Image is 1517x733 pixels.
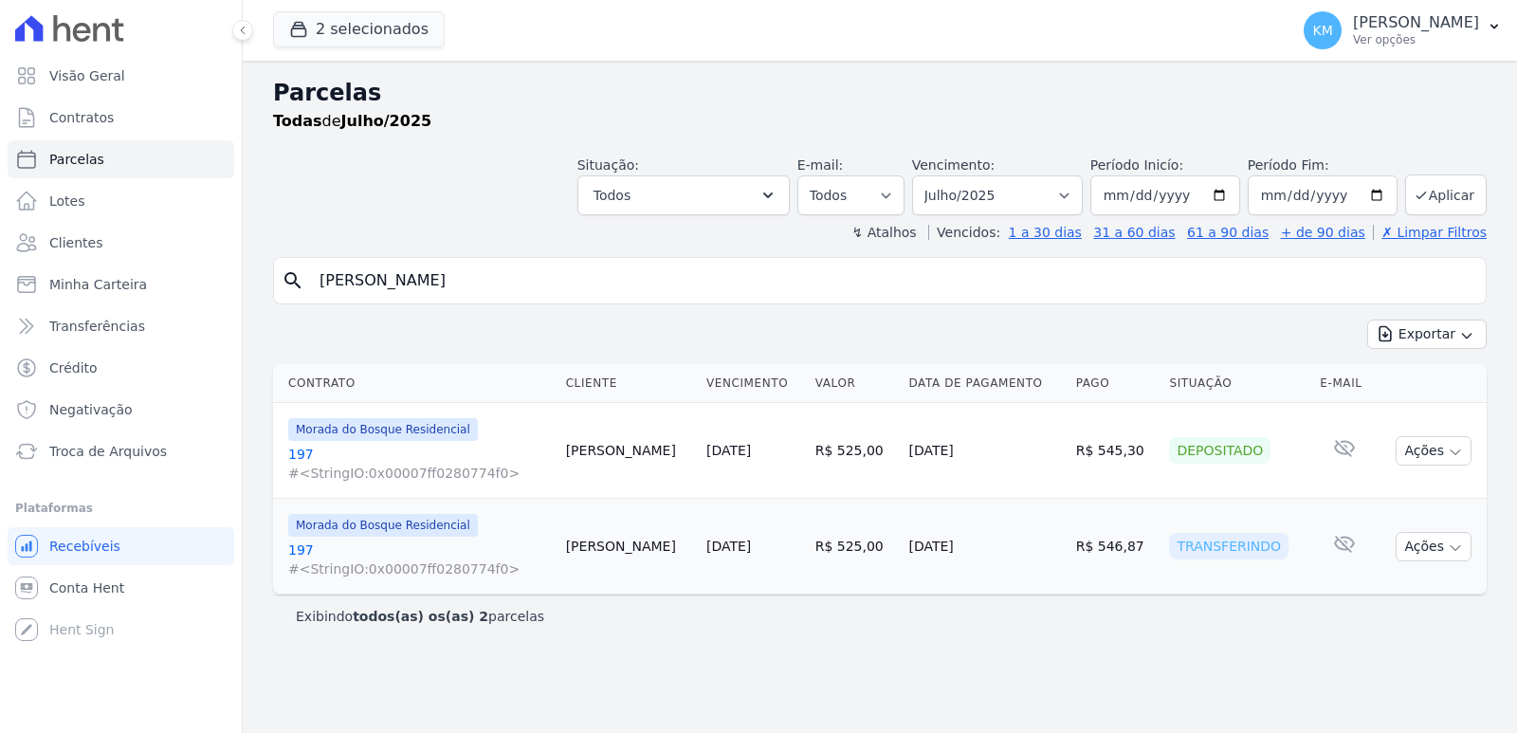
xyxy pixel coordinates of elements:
[8,432,234,470] a: Troca de Arquivos
[1187,225,1269,240] a: 61 a 90 dias
[49,275,147,294] span: Minha Carteira
[928,225,1000,240] label: Vencidos:
[901,403,1068,499] td: [DATE]
[49,192,85,211] span: Lotes
[288,464,551,483] span: #<StringIO:0x00007ff0280774f0>
[296,607,544,626] p: Exibindo parcelas
[1353,32,1479,47] p: Ver opções
[8,527,234,565] a: Recebíveis
[1289,4,1517,57] button: KM [PERSON_NAME] Ver opções
[1069,403,1162,499] td: R$ 545,30
[699,364,808,403] th: Vencimento
[49,578,124,597] span: Conta Hent
[1353,13,1479,32] p: [PERSON_NAME]
[577,175,790,215] button: Todos
[808,364,902,403] th: Valor
[1396,532,1471,561] button: Ações
[706,443,751,458] a: [DATE]
[282,269,304,292] i: search
[8,349,234,387] a: Crédito
[901,364,1068,403] th: Data de Pagamento
[49,233,102,252] span: Clientes
[49,66,125,85] span: Visão Geral
[288,541,551,578] a: 197#<StringIO:0x00007ff0280774f0>
[1069,364,1162,403] th: Pago
[594,184,631,207] span: Todos
[797,157,844,173] label: E-mail:
[8,99,234,137] a: Contratos
[1405,174,1487,215] button: Aplicar
[49,537,120,556] span: Recebíveis
[353,609,488,624] b: todos(as) os(as) 2
[8,569,234,607] a: Conta Hent
[8,224,234,262] a: Clientes
[8,57,234,95] a: Visão Geral
[577,157,639,173] label: Situação:
[8,391,234,429] a: Negativação
[288,559,551,578] span: #<StringIO:0x00007ff0280774f0>
[1009,225,1082,240] a: 1 a 30 dias
[1248,156,1398,175] label: Período Fim:
[273,112,322,130] strong: Todas
[273,11,445,47] button: 2 selecionados
[8,182,234,220] a: Lotes
[912,157,995,173] label: Vencimento:
[8,140,234,178] a: Parcelas
[1161,364,1312,403] th: Situação
[1367,320,1487,349] button: Exportar
[1396,436,1471,466] button: Ações
[1169,533,1289,559] div: Transferindo
[1090,157,1183,173] label: Período Inicío:
[1312,364,1377,403] th: E-mail
[8,266,234,303] a: Minha Carteira
[851,225,916,240] label: ↯ Atalhos
[288,445,551,483] a: 197#<StringIO:0x00007ff0280774f0>
[558,364,699,403] th: Cliente
[558,403,699,499] td: [PERSON_NAME]
[49,400,133,419] span: Negativação
[706,539,751,554] a: [DATE]
[1069,499,1162,595] td: R$ 546,87
[288,514,478,537] span: Morada do Bosque Residencial
[49,442,167,461] span: Troca de Arquivos
[8,307,234,345] a: Transferências
[308,262,1478,300] input: Buscar por nome do lote ou do cliente
[808,499,902,595] td: R$ 525,00
[49,108,114,127] span: Contratos
[273,110,431,133] p: de
[1093,225,1175,240] a: 31 a 60 dias
[1373,225,1487,240] a: ✗ Limpar Filtros
[49,317,145,336] span: Transferências
[341,112,432,130] strong: Julho/2025
[49,358,98,377] span: Crédito
[1312,24,1332,37] span: KM
[288,418,478,441] span: Morada do Bosque Residencial
[1281,225,1365,240] a: + de 90 dias
[808,403,902,499] td: R$ 525,00
[273,364,558,403] th: Contrato
[1169,437,1270,464] div: Depositado
[901,499,1068,595] td: [DATE]
[558,499,699,595] td: [PERSON_NAME]
[49,150,104,169] span: Parcelas
[15,497,227,520] div: Plataformas
[273,76,1487,110] h2: Parcelas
